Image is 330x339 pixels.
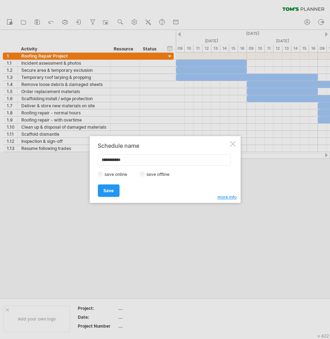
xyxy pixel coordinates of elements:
[217,194,237,200] span: more info
[145,172,175,177] label: save offline
[98,184,119,197] a: Save
[103,172,133,177] label: save online
[98,142,228,149] div: Schedule name
[103,188,114,193] span: Save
